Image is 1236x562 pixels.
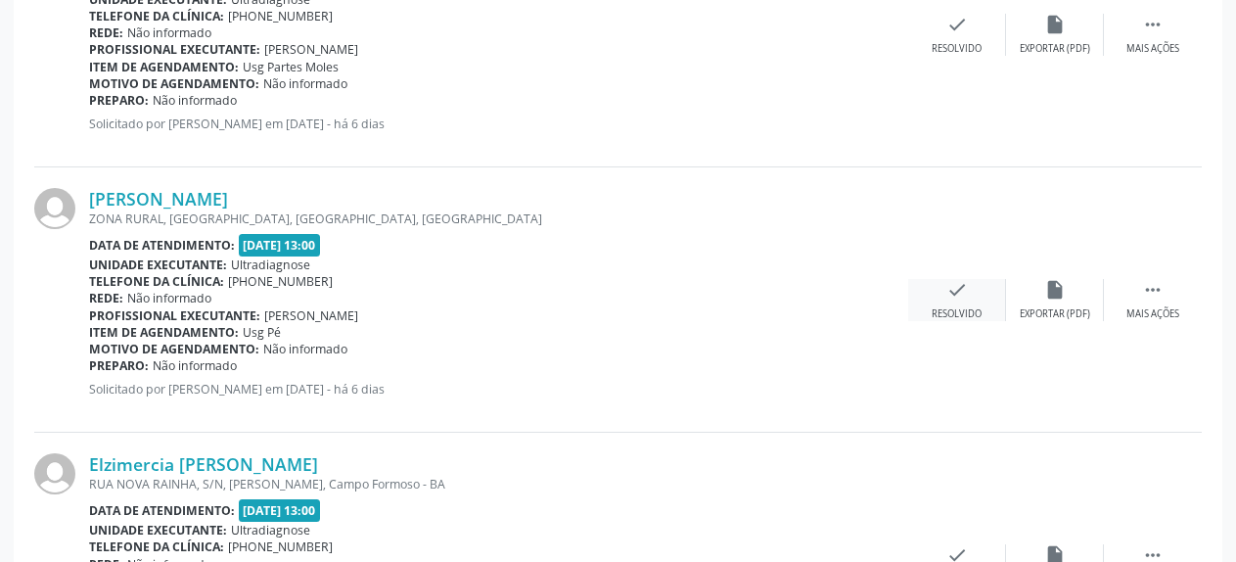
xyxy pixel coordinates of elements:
div: Exportar (PDF) [1020,42,1090,56]
i: check [946,279,968,301]
span: [DATE] 13:00 [239,499,321,522]
span: Usg Pé [243,324,281,341]
a: Elzimercia [PERSON_NAME] [89,453,318,475]
i: insert_drive_file [1044,14,1066,35]
b: Data de atendimento: [89,502,235,519]
span: Não informado [263,75,347,92]
div: Resolvido [932,307,982,321]
a: [PERSON_NAME] [89,188,228,210]
b: Telefone da clínica: [89,273,224,290]
img: img [34,453,75,494]
span: [PERSON_NAME] [264,307,358,324]
span: [PHONE_NUMBER] [228,8,333,24]
b: Rede: [89,290,123,306]
b: Telefone da clínica: [89,539,224,555]
span: Não informado [263,341,347,357]
span: Não informado [153,357,237,374]
span: Ultradiagnose [231,257,310,273]
p: Solicitado por [PERSON_NAME] em [DATE] - há 6 dias [89,381,908,398]
div: Resolvido [932,42,982,56]
p: Solicitado por [PERSON_NAME] em [DATE] - há 6 dias [89,116,908,132]
div: RUA NOVA RAINHA, S/N, [PERSON_NAME], Campo Formoso - BA [89,476,908,492]
i: check [946,14,968,35]
b: Preparo: [89,92,149,109]
b: Item de agendamento: [89,324,239,341]
i: insert_drive_file [1044,279,1066,301]
b: Rede: [89,24,123,41]
span: Não informado [153,92,237,109]
span: [DATE] 13:00 [239,234,321,257]
span: [PHONE_NUMBER] [228,539,333,555]
b: Data de atendimento: [89,237,235,254]
span: Ultradiagnose [231,522,310,539]
b: Preparo: [89,357,149,374]
b: Profissional executante: [89,41,260,58]
b: Unidade executante: [89,522,227,539]
span: [PERSON_NAME] [264,41,358,58]
div: Mais ações [1126,307,1179,321]
span: Usg Partes Moles [243,59,339,75]
div: ZONA RURAL, [GEOGRAPHIC_DATA], [GEOGRAPHIC_DATA], [GEOGRAPHIC_DATA] [89,211,908,227]
b: Motivo de agendamento: [89,341,259,357]
b: Telefone da clínica: [89,8,224,24]
i:  [1142,279,1164,301]
div: Exportar (PDF) [1020,307,1090,321]
img: img [34,188,75,229]
b: Unidade executante: [89,257,227,273]
div: Mais ações [1126,42,1179,56]
i:  [1142,14,1164,35]
b: Motivo de agendamento: [89,75,259,92]
span: Não informado [127,290,211,306]
b: Profissional executante: [89,307,260,324]
span: [PHONE_NUMBER] [228,273,333,290]
b: Item de agendamento: [89,59,239,75]
span: Não informado [127,24,211,41]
